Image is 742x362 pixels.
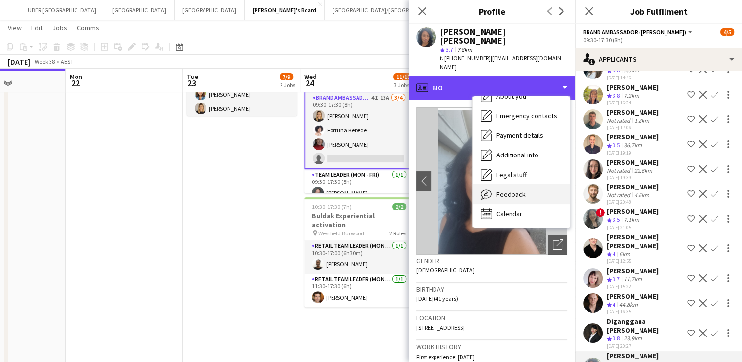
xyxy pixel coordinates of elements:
[607,191,632,199] div: Not rated
[32,58,57,65] span: Week 38
[61,58,74,65] div: AEST
[622,216,641,224] div: 7.1km
[473,204,570,224] div: Calendar
[622,335,644,343] div: 23.9km
[31,24,43,32] span: Edit
[440,27,567,45] div: [PERSON_NAME] [PERSON_NAME]
[304,211,414,229] h3: Buldak Experiential activation
[613,250,615,258] span: 4
[318,230,364,237] span: Westfield Burwood
[77,24,99,32] span: Comms
[27,22,47,34] a: Edit
[73,22,103,34] a: Comms
[473,145,570,165] div: Additional info
[596,208,605,217] span: !
[607,150,659,156] div: [DATE] 19:19
[720,28,734,36] span: 4/5
[613,275,620,283] span: 3.7
[416,353,567,361] p: First experience: [DATE]
[303,78,317,89] span: 24
[8,57,30,67] div: [DATE]
[440,54,564,71] span: | [EMAIL_ADDRESS][DOMAIN_NAME]
[304,169,414,203] app-card-role: Team Leader (Mon - Fri)1/109:30-17:30 (8h)[PERSON_NAME]
[607,132,659,141] div: [PERSON_NAME]
[280,81,295,89] div: 2 Jobs
[607,108,659,117] div: [PERSON_NAME]
[416,295,458,302] span: [DATE] (41 years)
[607,167,632,174] div: Not rated
[245,0,325,20] button: [PERSON_NAME]'s Board
[304,240,414,274] app-card-role: RETAIL Team Leader (Mon - Fri)1/110:30-17:00 (6h30m)[PERSON_NAME]
[607,292,659,301] div: [PERSON_NAME]
[607,199,659,205] div: [DATE] 20:48
[446,46,453,53] span: 3.7
[583,28,694,36] button: Brand Ambassador ([PERSON_NAME])
[416,324,465,331] span: [STREET_ADDRESS]
[575,48,742,71] div: Applicants
[607,83,659,92] div: [PERSON_NAME]
[473,86,570,106] div: About you
[622,141,644,150] div: 36.7km
[473,126,570,145] div: Payment details
[304,72,317,81] span: Wed
[583,36,734,44] div: 09:30-17:30 (8h)
[607,100,659,106] div: [DATE] 16:24
[304,48,414,193] app-job-card: 09:30-17:30 (8h)4/5[PERSON_NAME]-Posay @ AFL Grand Final MCG - [GEOGRAPHIC_DATA]2 RolesBrand Amba...
[613,216,620,223] span: 3.5
[473,106,570,126] div: Emergency contacts
[409,5,575,18] h3: Profile
[440,54,491,62] span: t. [PHONE_NUMBER]
[607,284,659,290] div: [DATE] 15:22
[496,92,526,101] span: About you
[607,117,632,124] div: Not rated
[304,274,414,307] app-card-role: RETAIL Team Leader (Mon - Fri)1/111:30-17:30 (6h)[PERSON_NAME]
[280,73,293,80] span: 7/9
[496,111,557,120] span: Emergency contacts
[52,24,67,32] span: Jobs
[575,5,742,18] h3: Job Fulfilment
[496,151,538,159] span: Additional info
[304,197,414,307] app-job-card: 10:30-17:30 (7h)2/2Buldak Experiential activation Westfield Burwood2 RolesRETAIL Team Leader (Mon...
[632,167,654,174] div: 22.6km
[393,73,413,80] span: 11/12
[613,301,615,308] span: 4
[607,309,659,315] div: [DATE] 16:35
[607,343,683,349] div: [DATE] 20:27
[622,275,644,284] div: 11.7km
[304,91,414,169] app-card-role: Brand Ambassador ([PERSON_NAME])4I13A3/409:30-17:30 (8h)[PERSON_NAME]Fortuna Kebede[PERSON_NAME]
[548,235,567,255] div: Open photos pop-in
[496,190,526,199] span: Feedback
[409,76,575,100] div: Bio
[473,184,570,204] div: Feedback
[607,174,659,181] div: [DATE] 19:39
[389,230,406,237] span: 2 Roles
[416,257,567,265] h3: Gender
[392,203,406,210] span: 2/2
[607,207,659,216] div: [PERSON_NAME]
[496,170,527,179] span: Legal stuff
[312,203,352,210] span: 10:30-17:30 (7h)
[185,78,198,89] span: 23
[416,285,567,294] h3: Birthday
[632,117,651,124] div: 1.8km
[325,0,451,20] button: [GEOGRAPHIC_DATA]/[GEOGRAPHIC_DATA]
[187,72,198,81] span: Tue
[455,46,474,53] span: 7.8km
[607,182,659,191] div: [PERSON_NAME]
[632,191,651,199] div: 4.6km
[607,233,683,250] div: [PERSON_NAME] [PERSON_NAME]
[607,266,659,275] div: [PERSON_NAME]
[394,81,412,89] div: 3 Jobs
[473,165,570,184] div: Legal stuff
[416,342,567,351] h3: Work history
[607,124,659,130] div: [DATE] 17:06
[613,92,620,99] span: 3.8
[607,317,683,335] div: Diganggana [PERSON_NAME]
[416,313,567,322] h3: Location
[607,258,683,264] div: [DATE] 12:55
[70,72,82,81] span: Mon
[68,78,82,89] span: 22
[617,301,640,309] div: 44.8km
